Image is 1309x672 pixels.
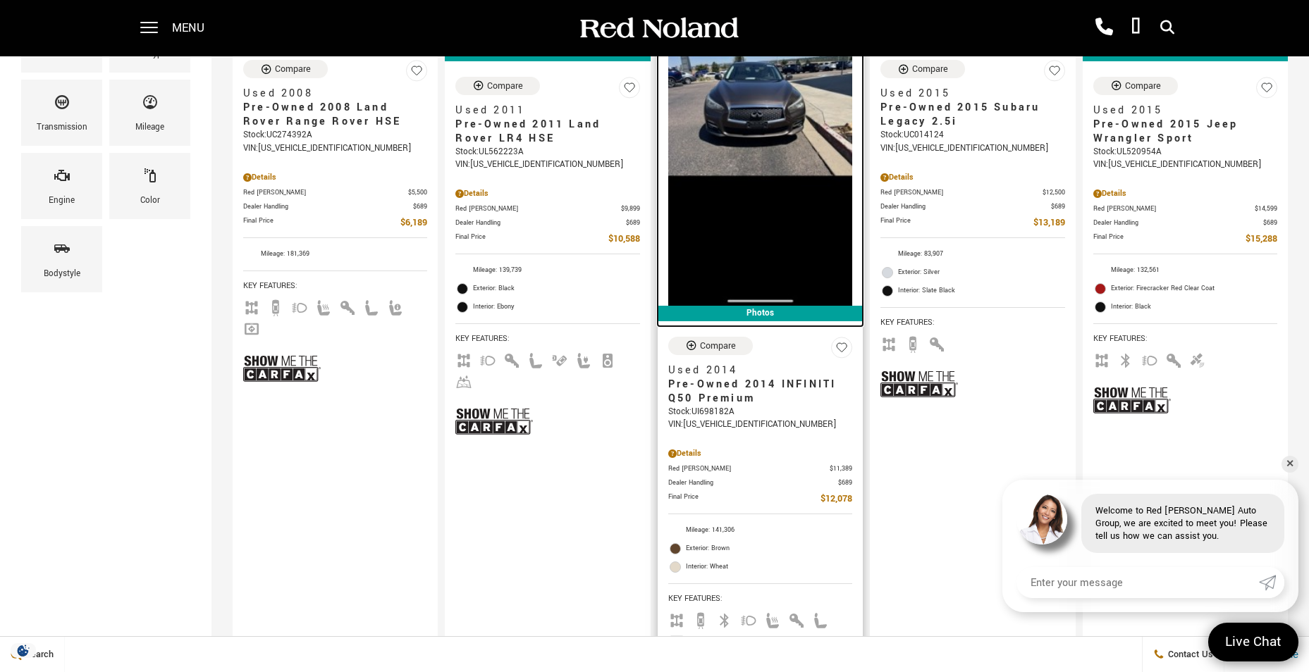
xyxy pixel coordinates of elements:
div: Engine [49,193,75,209]
span: $10,588 [608,232,640,247]
span: Pre-Owned 2015 Subaru Legacy 2.5i [880,101,1054,129]
span: Key Features : [1093,331,1277,347]
a: Used 2015Pre-Owned 2015 Subaru Legacy 2.5i [880,87,1064,129]
div: TransmissionTransmission [21,80,102,146]
li: Mileage: 83,907 [880,245,1064,263]
a: Red [PERSON_NAME] $9,899 [455,204,639,214]
a: Dealer Handling $689 [880,201,1064,212]
span: Fog Lights [291,301,308,311]
span: Interior: Black [1111,300,1277,314]
span: Key Features : [455,331,639,347]
span: Pre-Owned 2014 INFINITI Q50 Premium [668,378,842,406]
span: Final Price [243,216,400,230]
span: $13,189 [1033,216,1065,230]
a: Used 2008Pre-Owned 2008 Land Rover Range Rover HSE [243,87,427,129]
span: Heated Seats [764,614,781,624]
span: Bluetooth [716,614,733,624]
div: EngineEngine [21,153,102,219]
div: Transmission [37,120,87,135]
span: Exterior: Brown [686,542,852,556]
div: Pricing Details - Pre-Owned 2011 Land Rover LR4 HSE 4WD [455,187,639,200]
span: Exterior: Black [473,282,639,296]
span: $14,599 [1255,204,1277,214]
img: Show Me the CARFAX Badge [880,359,958,410]
span: Final Price [880,216,1033,230]
button: Compare Vehicle [880,60,965,78]
span: Navigation Sys [668,635,685,645]
a: Final Price $6,189 [243,216,427,230]
img: Show Me the CARFAX Badge [243,343,321,394]
span: $9,899 [621,204,640,214]
a: Final Price $12,078 [668,492,852,506]
a: Live Chat [1208,623,1298,661]
span: Leather Seats [812,614,829,624]
li: Mileage: 141,306 [668,521,852,540]
span: Leather Seats [527,354,544,364]
span: Mileage [142,90,159,120]
button: Compare Vehicle [455,77,540,95]
span: Contact Us [1164,648,1213,661]
a: Red [PERSON_NAME] $5,500 [243,187,427,198]
span: Engine [54,163,70,193]
span: Keyless Entry [788,614,805,624]
img: Show Me the CARFAX Badge [1093,375,1171,426]
span: AWD [1093,354,1110,364]
span: Keyless Entry [1165,354,1182,364]
span: Backup Camera [904,337,921,348]
span: AWD [668,614,685,624]
div: Bodystyle [44,266,80,282]
span: Final Price [1093,232,1246,247]
span: $689 [1263,218,1277,228]
div: Stock : UL562223A [455,146,639,158]
div: VIN: [US_VEHICLE_IDENTIFICATION_NUMBER] [880,142,1064,155]
span: $6,189 [400,216,427,230]
span: Keyless Entry [339,301,356,311]
span: Transmission [54,90,70,120]
a: Used 2015Pre-Owned 2015 Jeep Wrangler Sport [1093,104,1277,146]
button: Compare Vehicle [1093,77,1178,95]
span: Backup Camera [692,614,709,624]
div: ColorColor [109,153,190,219]
div: Photos [658,306,863,321]
span: $689 [838,478,852,488]
span: Leather Seats [363,301,380,311]
span: Red [PERSON_NAME] [243,187,408,198]
span: Pre-Owned 2008 Land Rover Range Rover HSE [243,101,417,129]
span: $15,288 [1246,232,1277,247]
span: Key Features : [880,315,1064,330]
div: Stock : UI698182A [668,406,852,418]
div: Welcome to Red [PERSON_NAME] Auto Group, we are excited to meet you! Please tell us how we can as... [1081,494,1284,553]
span: $12,500 [1043,187,1065,198]
img: Opt-Out Icon [7,643,39,658]
button: Compare Vehicle [668,337,753,355]
span: Red [PERSON_NAME] [668,463,830,474]
div: Compare [1125,80,1161,92]
span: Exterior: Firecracker Red Clear Coat [1111,282,1277,296]
span: Dealer Handling [455,218,625,228]
a: Red [PERSON_NAME] $12,500 [880,187,1064,198]
span: Satellite Radio Ready [1189,354,1206,364]
section: Click to Open Cookie Consent Modal [7,643,39,658]
li: Mileage: 139,739 [455,261,639,280]
a: Dealer Handling $689 [243,201,427,212]
span: Keyless Entry [928,337,945,348]
a: Final Price $15,288 [1093,232,1277,247]
span: Heated Seats [315,301,332,311]
span: Fog Lights [1141,354,1158,364]
span: Dealer Handling [1093,218,1263,228]
span: Fog Lights [740,614,757,624]
input: Enter your message [1016,567,1259,598]
span: Used 2014 [668,363,842,378]
span: Rain-Sensing Wipers [455,375,472,385]
span: Bluetooth [1117,354,1134,364]
div: Stock : UL520954A [1093,146,1277,158]
li: Mileage: 132,561 [1093,261,1277,280]
span: Key Features : [668,591,852,606]
span: Used 2015 [880,87,1054,101]
span: Fog Lights [479,354,496,364]
div: BodystyleBodystyle [21,226,102,292]
span: Interior: Slate Black [898,284,1064,298]
button: Save Vehicle [1044,60,1065,87]
span: Red [PERSON_NAME] [880,187,1042,198]
img: Agent profile photo [1016,494,1067,545]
